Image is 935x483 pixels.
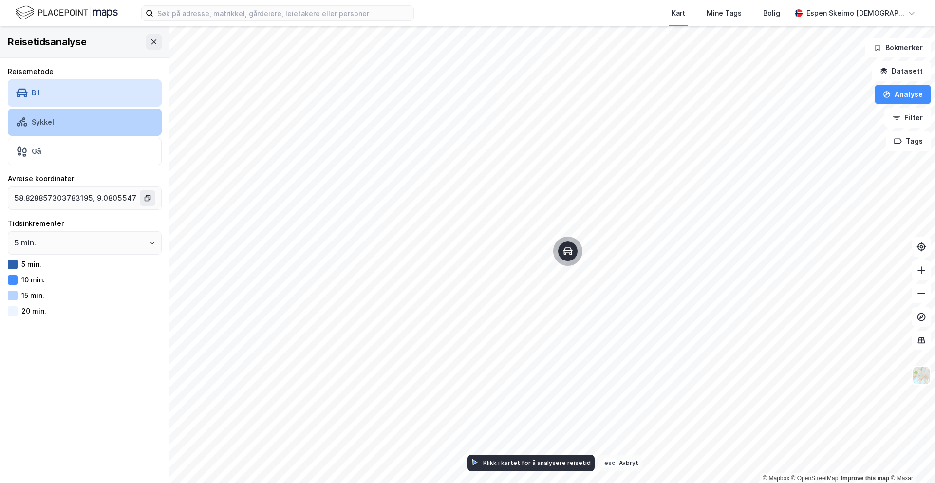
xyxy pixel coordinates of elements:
div: Bolig [763,7,780,19]
input: ClearOpen [8,232,161,254]
button: Tags [886,131,931,151]
div: Klikk i kartet for å analysere reisetid [483,459,591,466]
button: Analyse [875,85,931,104]
div: Map marker [558,241,578,261]
div: Mine Tags [707,7,742,19]
a: Maxar [891,475,913,482]
div: 20 min. [21,307,46,315]
div: Gå [32,147,41,155]
img: Z [912,366,931,385]
div: Espen Skeimo [DEMOGRAPHIC_DATA] [806,7,904,19]
a: Mapbox [763,475,789,482]
div: Tidsinkrementer [8,218,162,229]
div: esc [602,458,617,467]
div: Kart [672,7,685,19]
div: 5 min. [21,260,41,268]
button: Filter [884,108,931,128]
button: Datasett [872,61,931,81]
div: Avbryt [619,459,638,466]
a: OpenStreetMap [791,475,839,482]
input: Klikk i kartet for å velge avreisested [8,187,142,209]
button: Open [149,239,156,247]
div: Sykkel [32,118,54,126]
img: logo.f888ab2527a4732fd821a326f86c7f29.svg [16,4,118,21]
div: Bil [32,89,40,97]
div: 10 min. [21,276,45,284]
a: Improve this map [841,475,889,482]
div: Avreise koordinater [8,173,162,185]
div: 15 min. [21,291,44,299]
input: Søk på adresse, matrikkel, gårdeiere, leietakere eller personer [153,6,413,20]
div: Reisetidsanalyse [8,34,87,50]
button: Bokmerker [865,38,931,57]
div: Reisemetode [8,66,162,77]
